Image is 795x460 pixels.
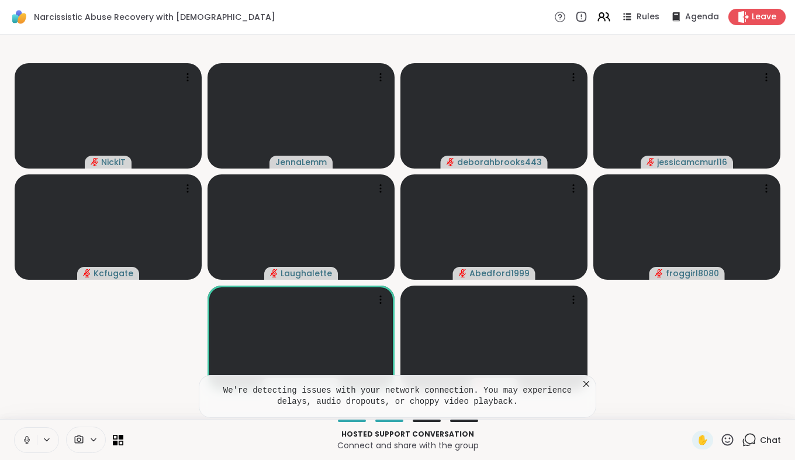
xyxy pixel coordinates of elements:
span: deborahbrooks443 [457,156,542,168]
span: audio-muted [459,269,467,277]
span: JennaLemm [275,156,327,168]
span: froggirl8080 [666,267,719,279]
img: ShareWell Logomark [9,7,29,27]
span: Leave [752,11,776,23]
span: ✋ [697,433,708,447]
span: Abedford1999 [469,267,530,279]
span: audio-muted [270,269,278,277]
p: Connect and share with the group [130,440,685,451]
pre: We're detecting issues with your network connection. You may experience delays, audio dropouts, o... [213,385,582,408]
span: NickiT [101,156,126,168]
span: Rules [637,11,659,23]
span: jessicamcmurl16 [657,156,727,168]
span: audio-muted [447,158,455,166]
p: Hosted support conversation [130,429,685,440]
span: Laughalette [281,267,332,279]
span: audio-muted [655,269,663,277]
span: Agenda [685,11,719,23]
span: Kcfugate [94,267,133,279]
span: audio-muted [83,269,91,277]
span: Narcissistic Abuse Recovery with [DEMOGRAPHIC_DATA] [34,11,275,23]
span: audio-muted [91,158,99,166]
span: Chat [760,434,781,446]
span: audio-muted [647,158,655,166]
